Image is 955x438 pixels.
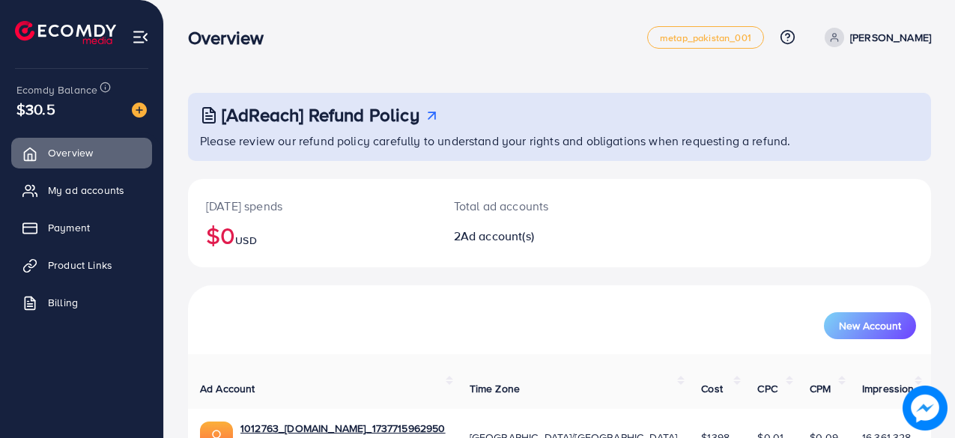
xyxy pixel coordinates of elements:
[810,381,831,396] span: CPM
[757,381,777,396] span: CPC
[16,82,97,97] span: Ecomdy Balance
[461,228,534,244] span: Ad account(s)
[470,381,520,396] span: Time Zone
[15,21,116,44] img: logo
[850,28,931,46] p: [PERSON_NAME]
[200,381,255,396] span: Ad Account
[235,233,256,248] span: USD
[48,145,93,160] span: Overview
[206,197,418,215] p: [DATE] spends
[222,104,419,126] h3: [AdReach] Refund Policy
[660,33,751,43] span: metap_pakistan_001
[862,381,915,396] span: Impression
[11,138,152,168] a: Overview
[206,221,418,249] h2: $0
[11,175,152,205] a: My ad accounts
[48,183,124,198] span: My ad accounts
[819,28,931,47] a: [PERSON_NAME]
[48,220,90,235] span: Payment
[48,295,78,310] span: Billing
[200,132,922,150] p: Please review our refund policy carefully to understand your rights and obligations when requesti...
[11,250,152,280] a: Product Links
[903,386,948,431] img: image
[839,320,901,331] span: New Account
[132,28,149,46] img: menu
[132,103,147,118] img: image
[240,421,446,436] a: 1012763_[DOMAIN_NAME]_1737715962950
[701,381,723,396] span: Cost
[11,213,152,243] a: Payment
[11,288,152,317] a: Billing
[454,229,604,243] h2: 2
[647,26,764,49] a: metap_pakistan_001
[16,98,55,120] span: $30.5
[824,312,916,339] button: New Account
[48,258,112,273] span: Product Links
[188,27,276,49] h3: Overview
[454,197,604,215] p: Total ad accounts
